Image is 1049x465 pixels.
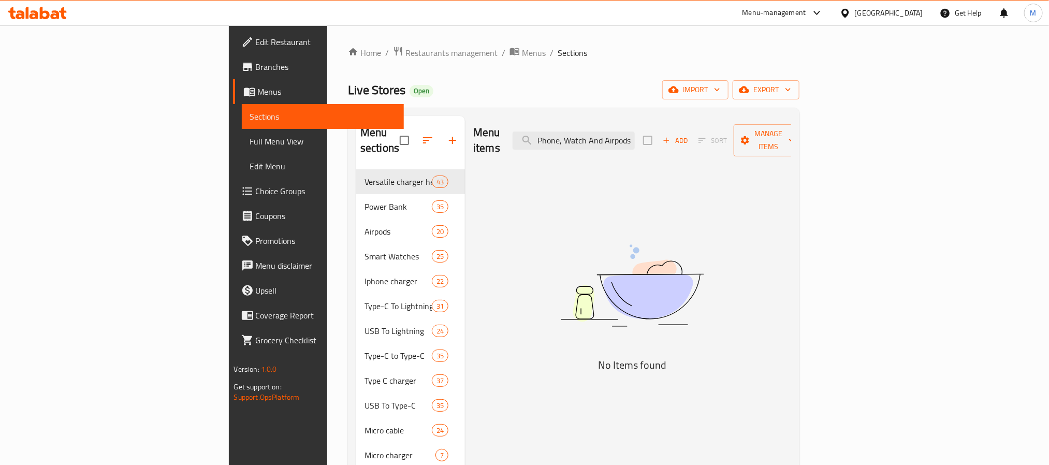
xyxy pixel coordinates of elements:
span: Grocery Checklist [256,334,396,346]
div: USB To Type-C35 [356,393,465,418]
span: 22 [432,277,448,286]
span: Sections [558,47,587,59]
span: Iphone charger [365,275,432,287]
li: / [502,47,505,59]
div: Versatile charger head43 [356,169,465,194]
a: Edit Restaurant [233,30,404,54]
a: Coupons [233,204,404,228]
div: items [432,300,448,312]
div: Smart Watches25 [356,244,465,269]
span: Menu disclaimer [256,259,396,272]
a: Choice Groups [233,179,404,204]
div: items [432,325,448,337]
div: items [432,350,448,362]
span: Get support on: [234,380,282,394]
span: Airpods [365,225,432,238]
span: Menus [258,85,396,98]
h5: No Items found [503,357,762,373]
div: Type-C To Lightning31 [356,294,465,318]
span: 25 [432,252,448,261]
a: Edit Menu [242,154,404,179]
button: Add [659,133,692,149]
div: items [435,449,448,461]
img: dish.svg [503,217,762,354]
a: Restaurants management [393,46,498,60]
span: Version: [234,362,259,376]
span: 24 [432,326,448,336]
span: Menus [522,47,546,59]
span: import [671,83,720,96]
span: 24 [432,426,448,435]
div: Menu-management [742,7,806,19]
span: 31 [432,301,448,311]
div: items [432,200,448,213]
div: USB To Lightning24 [356,318,465,343]
span: Versatile charger head [365,176,432,188]
span: Add item [659,133,692,149]
a: Sections [242,104,404,129]
span: 35 [432,351,448,361]
a: Promotions [233,228,404,253]
span: Coupons [256,210,396,222]
span: Micro cable [365,424,432,437]
div: items [432,225,448,238]
a: Full Menu View [242,129,404,154]
span: 35 [432,202,448,212]
div: Type C charger [365,374,432,387]
div: [GEOGRAPHIC_DATA] [855,7,923,19]
span: Select all sections [394,129,415,151]
a: Menu disclaimer [233,253,404,278]
span: USB To Lightning [365,325,432,337]
span: Edit Menu [250,160,396,172]
span: M [1030,7,1037,19]
a: Upsell [233,278,404,303]
span: 35 [432,401,448,411]
div: Airpods20 [356,219,465,244]
div: Micro cable24 [356,418,465,443]
a: Menus [509,46,546,60]
button: export [733,80,799,99]
div: Type C charger37 [356,368,465,393]
span: Full Menu View [250,135,396,148]
span: Branches [256,61,396,73]
span: Type-C To Lightning [365,300,432,312]
span: USB To Type-C [365,399,432,412]
span: Coverage Report [256,309,396,322]
span: Edit Restaurant [256,36,396,48]
div: Power Bank35 [356,194,465,219]
a: Menus [233,79,404,104]
span: Type-C to Type-C [365,350,432,362]
a: Branches [233,54,404,79]
button: Manage items [734,124,803,156]
h2: Menu items [473,125,500,156]
span: Sections [250,110,396,123]
input: search [513,132,635,150]
span: Restaurants management [405,47,498,59]
span: Add [661,135,689,147]
div: items [432,374,448,387]
a: Grocery Checklist [233,328,404,353]
span: Choice Groups [256,185,396,197]
span: 1.0.0 [261,362,277,376]
span: export [741,83,791,96]
div: Type-C to Type-C35 [356,343,465,368]
span: Manage items [742,127,795,153]
span: 20 [432,227,448,237]
div: items [432,424,448,437]
button: Add section [440,128,465,153]
span: Open [410,86,433,95]
span: Power Bank [365,200,432,213]
div: items [432,250,448,263]
nav: breadcrumb [348,46,799,60]
div: Smart Watches [365,250,432,263]
span: Micro charger [365,449,435,461]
